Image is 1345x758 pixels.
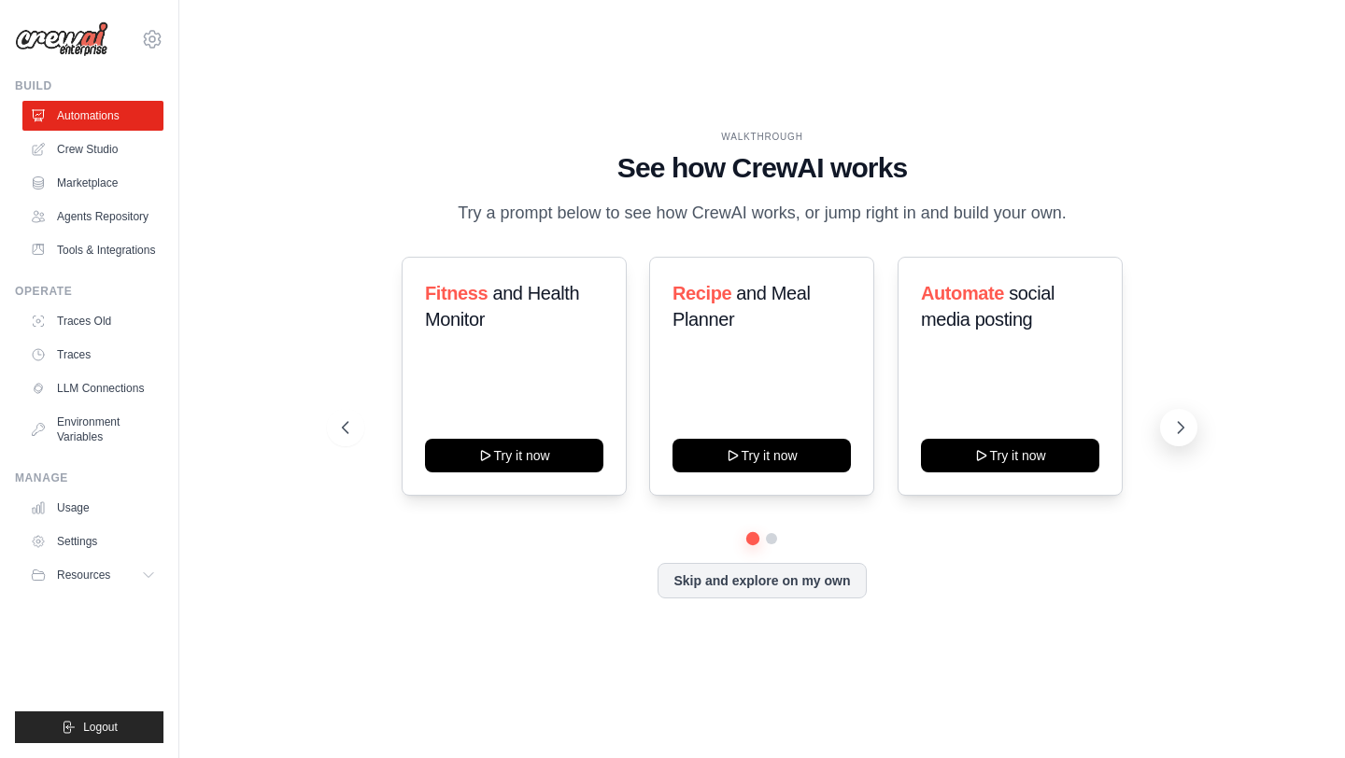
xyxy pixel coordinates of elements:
button: Try it now [672,439,851,472]
div: WALKTHROUGH [342,130,1182,144]
p: Try a prompt below to see how CrewAI works, or jump right in and build your own. [448,200,1076,227]
div: Manage [15,470,163,485]
span: social media posting [921,283,1055,330]
h1: See how CrewAI works [342,151,1182,185]
a: Crew Studio [22,134,163,164]
span: Recipe [672,283,731,303]
span: Automate [921,283,1004,303]
a: Environment Variables [22,407,163,452]
span: and Meal Planner [672,283,810,330]
a: Settings [22,526,163,556]
button: Try it now [425,439,603,472]
span: Logout [83,720,118,735]
a: Automations [22,101,163,131]
div: Build [15,78,163,93]
button: Try it now [921,439,1099,472]
button: Logout [15,711,163,743]
span: Resources [57,568,110,583]
button: Skip and explore on my own [658,563,866,598]
a: Traces Old [22,306,163,336]
button: Resources [22,560,163,590]
a: Marketplace [22,168,163,198]
img: Logo [15,21,108,57]
a: LLM Connections [22,373,163,403]
a: Agents Repository [22,202,163,232]
a: Traces [22,340,163,370]
span: Fitness [425,283,488,303]
div: Operate [15,284,163,299]
a: Tools & Integrations [22,235,163,265]
a: Usage [22,493,163,523]
span: and Health Monitor [425,283,579,330]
